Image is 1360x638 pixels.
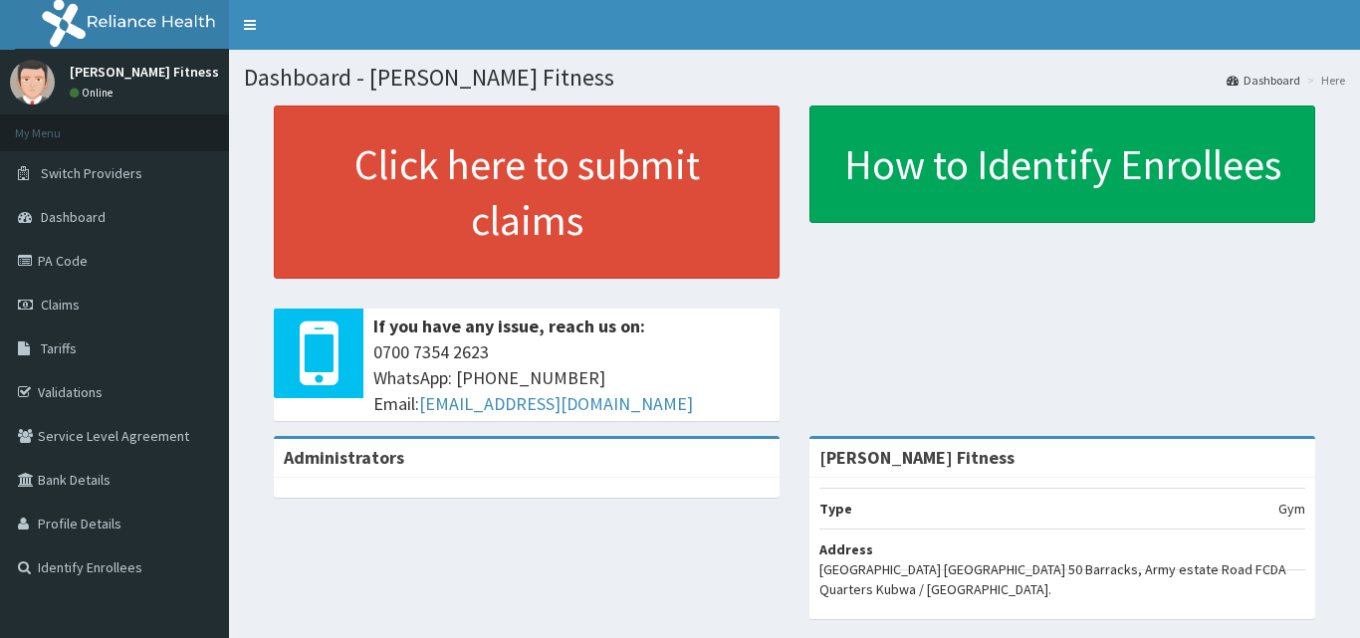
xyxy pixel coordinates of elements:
span: Switch Providers [41,164,142,182]
h1: Dashboard - [PERSON_NAME] Fitness [244,65,1345,91]
a: Dashboard [1227,72,1300,89]
span: Dashboard [41,208,106,226]
b: Address [819,540,873,558]
img: User Image [10,60,55,105]
a: How to Identify Enrollees [809,106,1315,223]
span: Tariffs [41,339,77,357]
a: Online [70,86,117,100]
b: If you have any issue, reach us on: [373,315,645,337]
p: Gym [1278,499,1305,519]
span: Claims [41,296,80,314]
p: [PERSON_NAME] Fitness [70,65,219,79]
p: [GEOGRAPHIC_DATA] [GEOGRAPHIC_DATA] 50 Barracks, Army estate Road FCDA Quarters Kubwa / [GEOGRAPH... [819,559,1305,599]
a: Click here to submit claims [274,106,780,279]
strong: [PERSON_NAME] Fitness [819,446,1015,469]
li: Here [1302,72,1345,89]
a: [EMAIL_ADDRESS][DOMAIN_NAME] [419,392,693,415]
span: 0700 7354 2623 WhatsApp: [PHONE_NUMBER] Email: [373,339,770,416]
b: Administrators [284,446,404,469]
b: Type [819,500,852,518]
